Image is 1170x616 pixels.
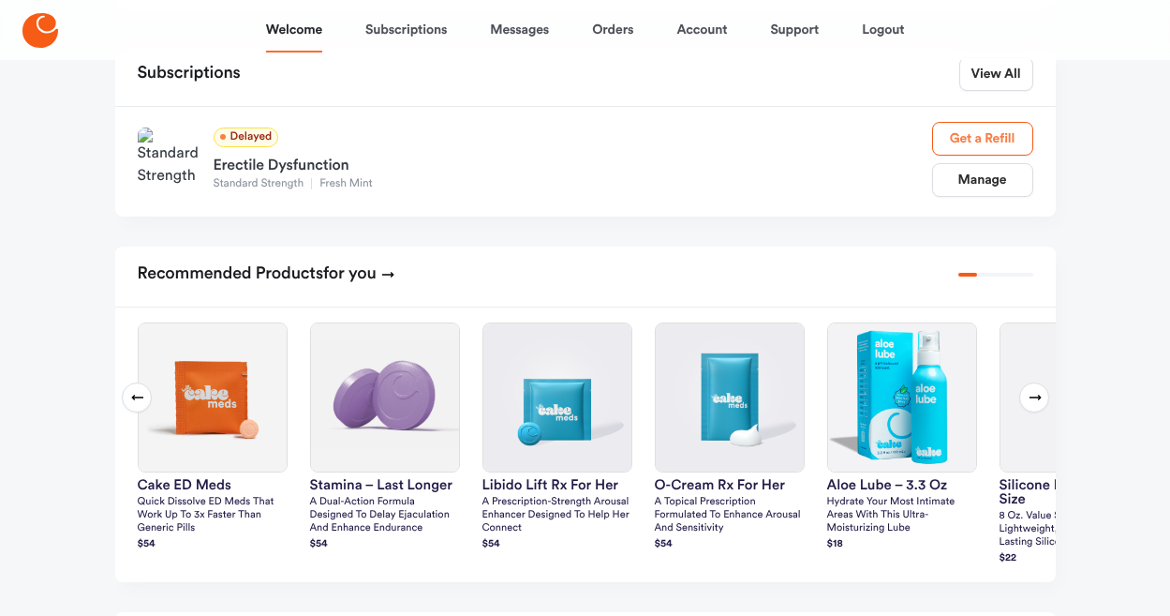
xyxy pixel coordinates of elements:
[932,163,1033,197] a: Manage
[138,478,288,492] h3: Cake ED Meds
[827,539,843,549] strong: $ 18
[490,8,549,53] a: Messages
[266,8,322,53] a: Welcome
[1000,323,1149,567] a: silicone lube – value sizesilicone lube – value size8 oz. Value size ultra lightweight, extremely...
[482,478,632,492] h3: Libido Lift Rx For Her
[676,8,727,53] a: Account
[655,539,673,549] strong: $ 54
[482,496,632,535] p: A prescription-strength arousal enhancer designed to help her connect
[1000,553,1017,563] strong: $ 22
[310,496,460,535] p: A dual-action formula designed to delay ejaculation and enhance endurance
[482,539,500,549] strong: $ 54
[655,496,805,535] p: A topical prescription formulated to enhance arousal and sensitivity
[365,8,447,53] a: Subscriptions
[214,128,279,147] span: Delayed
[323,265,377,282] span: for you
[592,8,633,53] a: Orders
[310,478,460,492] h3: Stamina – Last Longer
[483,323,631,472] img: Libido Lift Rx For Her
[1000,510,1149,549] p: 8 oz. Value size ultra lightweight, extremely long-lasting silicone formula
[139,323,287,472] img: Cake ED Meds
[655,478,805,492] h3: O-Cream Rx for Her
[311,323,459,472] img: Stamina – Last Longer
[827,478,977,492] h3: Aloe Lube – 3.3 oz
[310,323,460,553] a: Stamina – Last LongerStamina – Last LongerA dual-action formula designed to delay ejaculation and...
[959,57,1033,91] a: View All
[1000,478,1149,506] h3: silicone lube – value size
[311,178,380,189] span: Fresh Mint
[655,323,805,553] a: O-Cream Rx for HerO-Cream Rx for HerA topical prescription formulated to enhance arousal and sens...
[827,496,977,535] p: Hydrate your most intimate areas with this ultra-moisturizing lube
[1000,323,1148,472] img: silicone lube – value size
[214,147,932,177] div: Erectile Dysfunction
[770,8,819,53] a: Support
[138,323,288,553] a: Cake ED MedsCake ED MedsQuick dissolve ED Meds that work up to 3x faster than generic pills$54
[932,122,1033,156] a: Get a Refill
[138,258,395,292] h2: Recommended Products
[827,323,977,553] a: Aloe Lube – 3.3 ozAloe Lube – 3.3 ozHydrate your most intimate areas with this ultra-moisturizing...
[138,539,156,549] strong: $ 54
[656,323,804,472] img: O-Cream Rx for Her
[310,539,328,549] strong: $ 54
[828,323,976,472] img: Aloe Lube – 3.3 oz
[862,8,904,53] a: Logout
[214,147,932,192] a: Erectile DysfunctionStandard StrengthFresh Mint
[482,323,632,553] a: Libido Lift Rx For HerLibido Lift Rx For HerA prescription-strength arousal enhancer designed to ...
[138,57,241,91] h2: Subscriptions
[138,128,202,192] img: Standard Strength
[214,178,312,189] span: Standard Strength
[138,496,288,535] p: Quick dissolve ED Meds that work up to 3x faster than generic pills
